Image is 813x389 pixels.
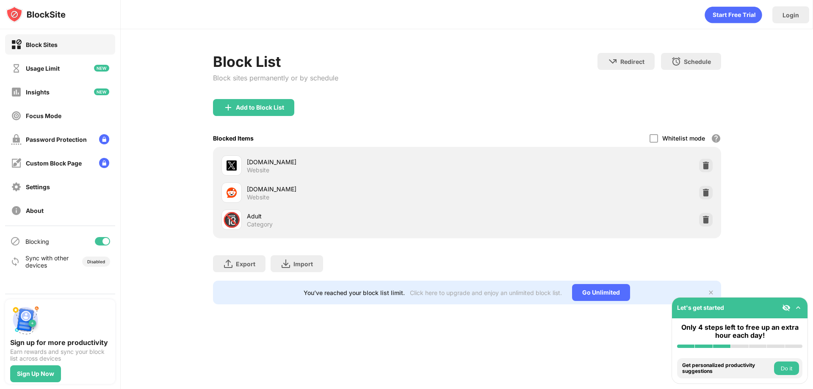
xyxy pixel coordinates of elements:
[794,303,802,312] img: omni-setup-toggle.svg
[10,304,41,335] img: push-signup.svg
[247,193,269,201] div: Website
[708,289,714,296] img: x-button.svg
[213,135,254,142] div: Blocked Items
[247,157,467,166] div: [DOMAIN_NAME]
[247,166,269,174] div: Website
[227,160,237,171] img: favicons
[705,6,762,23] div: animation
[774,361,799,375] button: Do it
[10,257,20,267] img: sync-icon.svg
[293,260,313,268] div: Import
[26,65,60,72] div: Usage Limit
[6,6,66,23] img: logo-blocksite.svg
[26,41,58,48] div: Block Sites
[247,185,467,193] div: [DOMAIN_NAME]
[782,303,791,312] img: eye-not-visible.svg
[247,212,467,221] div: Adult
[87,259,105,264] div: Disabled
[26,112,61,119] div: Focus Mode
[11,63,22,74] img: time-usage-off.svg
[682,362,772,375] div: Get personalized productivity suggestions
[11,134,22,145] img: password-protection-off.svg
[99,134,109,144] img: lock-menu.svg
[783,11,799,19] div: Login
[26,136,87,143] div: Password Protection
[223,211,241,229] div: 🔞
[11,87,22,97] img: insights-off.svg
[11,205,22,216] img: about-off.svg
[620,58,644,65] div: Redirect
[11,39,22,50] img: block-on.svg
[677,304,724,311] div: Let's get started
[677,323,802,339] div: Only 4 steps left to free up an extra hour each day!
[99,158,109,168] img: lock-menu.svg
[572,284,630,301] div: Go Unlimited
[25,254,69,269] div: Sync with other devices
[10,338,110,347] div: Sign up for more productivity
[11,158,22,168] img: customize-block-page-off.svg
[684,58,711,65] div: Schedule
[94,65,109,72] img: new-icon.svg
[26,160,82,167] div: Custom Block Page
[10,348,110,362] div: Earn rewards and sync your block list across devices
[26,207,44,214] div: About
[94,88,109,95] img: new-icon.svg
[26,88,50,96] div: Insights
[236,260,255,268] div: Export
[11,182,22,192] img: settings-off.svg
[25,238,49,245] div: Blocking
[227,188,237,198] img: favicons
[304,289,405,296] div: You’ve reached your block list limit.
[247,221,273,228] div: Category
[662,135,705,142] div: Whitelist mode
[11,110,22,121] img: focus-off.svg
[213,53,338,70] div: Block List
[213,74,338,82] div: Block sites permanently or by schedule
[236,104,284,111] div: Add to Block List
[17,370,54,377] div: Sign Up Now
[26,183,50,190] div: Settings
[10,236,20,246] img: blocking-icon.svg
[410,289,562,296] div: Click here to upgrade and enjoy an unlimited block list.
